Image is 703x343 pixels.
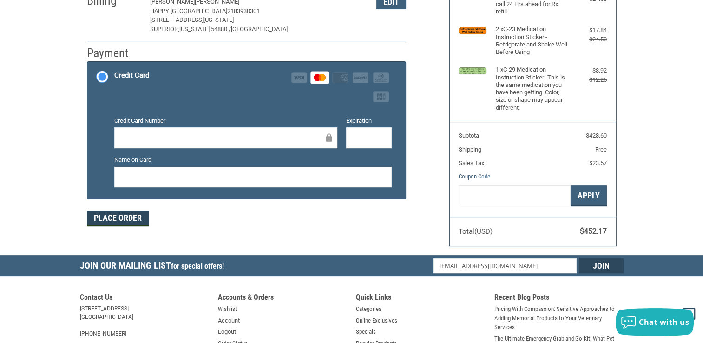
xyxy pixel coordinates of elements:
[114,116,337,125] label: Credit Card Number
[87,211,149,226] button: Place Order
[218,293,347,304] h5: Accounts & Orders
[346,116,392,125] label: Expiration
[459,146,481,153] span: Shipping
[231,26,288,33] span: [GEOGRAPHIC_DATA]
[114,68,149,83] div: Credit Card
[80,255,229,279] h5: Join Our Mailing List
[218,316,240,325] a: Account
[595,146,607,153] span: Free
[356,293,485,304] h5: Quick Links
[171,262,224,270] span: for special offers!
[580,227,607,236] span: $452.17
[570,26,607,35] div: $17.84
[87,46,141,61] h2: Payment
[179,26,211,33] span: [US_STATE],
[571,185,607,206] button: Apply
[570,35,607,44] div: $24.50
[570,66,607,75] div: $8.92
[227,7,260,14] span: 2183930301
[494,293,624,304] h5: Recent Blog Posts
[356,304,381,314] a: Categories
[579,258,624,273] input: Join
[496,26,568,56] h4: 2 x C-23 Medication Instruction Sticker - Refrigerate and Shake Well Before Using
[496,66,568,112] h4: 1 x C-29 Medication Instruction Sticker -This is the same medication you have been getting. Color...
[433,258,577,273] input: Email
[114,155,392,165] label: Name on Card
[80,293,209,304] h5: Contact Us
[586,132,607,139] span: $428.60
[356,327,376,336] a: Specials
[150,16,234,23] span: [STREET_ADDRESS][US_STATE]
[589,159,607,166] span: $23.57
[570,75,607,85] div: $12.25
[639,317,689,327] span: Chat with us
[150,26,179,33] span: Superior,
[459,185,571,206] input: Gift Certificate or Coupon Code
[494,304,624,332] a: Pricing With Compassion: Sensitive Approaches to Adding Memorial Products to Your Veterinary Serv...
[218,304,237,314] a: Wishlist
[459,227,493,236] span: Total (USD)
[211,26,231,33] span: 54880 /
[459,173,490,180] a: Coupon Code
[150,7,227,14] span: Happy [GEOGRAPHIC_DATA]
[80,304,209,338] address: [STREET_ADDRESS] [GEOGRAPHIC_DATA] [PHONE_NUMBER]
[218,327,236,336] a: Logout
[356,316,397,325] a: Online Exclusives
[459,159,484,166] span: Sales Tax
[616,308,694,336] button: Chat with us
[459,132,480,139] span: Subtotal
